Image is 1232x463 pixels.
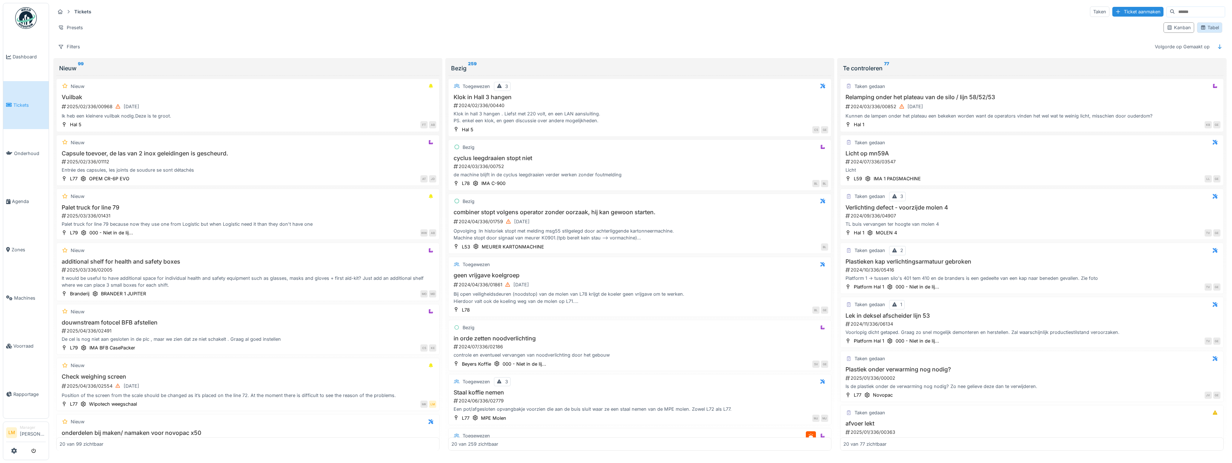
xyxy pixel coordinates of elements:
div: BL [821,243,828,251]
div: Nieuw [59,64,437,72]
div: GE [1213,175,1220,182]
h3: combiner stopt volgens operator zonder oorzaak, hij kan gewoon starten. [451,209,828,216]
div: Nieuw [71,308,84,315]
div: Toegewezen [463,378,490,385]
div: Toegewezen [463,261,490,268]
div: 2025/02/336/01112 [61,158,436,165]
div: 2024/09/336/04907 [845,212,1220,219]
div: MJ [812,415,820,422]
div: Nieuw [71,418,84,425]
div: Ik heb een kleinere vuilbak nodig.Deze is te groot. [59,113,436,119]
span: Rapportage [13,391,46,398]
div: Taken gedaan [855,409,885,416]
div: MPE Molen [481,415,506,422]
div: MD [429,290,436,297]
div: IMA C-900 [481,180,505,187]
div: Klok in hall 3 hangen . Liefst met 220 volt, en een LAN aansluiting. PS. enkel een klok, en geen ... [451,110,828,124]
div: Taken gedaan [855,247,885,254]
div: 2024/02/336/00440 [453,102,828,109]
h3: geen vrijgave koelgroep [451,272,828,279]
div: 2 [900,247,903,254]
div: de machine blijft in de cyclus leegdraaien verder werken zonder foutmelding [451,171,828,178]
div: 2024/07/336/02186 [453,343,828,350]
div: [DATE] [124,383,139,389]
div: Ticket aanmaken [1112,7,1163,17]
div: Toegewezen [463,432,490,439]
div: Branderij [70,290,89,297]
div: L59 [854,175,862,182]
div: 1 [900,301,902,308]
span: Voorraad [13,343,46,349]
div: L77 [854,392,861,398]
h3: Lek in deksel afscheider lijn 53 [843,312,1220,319]
h3: onderdelen bij maken/ namaken voor novopac x50 [59,429,436,436]
h3: Staal koffie nemen [451,389,828,396]
div: [DATE] [124,103,139,110]
div: [DATE] [513,281,529,288]
div: TV [1205,283,1212,291]
div: MOLEN 4 [876,229,897,236]
a: Machines [3,274,49,322]
span: Agenda [12,198,46,205]
div: Platform 1 -> tussen silo's 401 tem 410 en de branders is een gedeelte van een kap naar beneden g... [843,275,1220,282]
h3: in orde zetten noodverlichting [451,335,828,342]
div: GE [1213,392,1220,399]
div: 2025/04/336/02491 [61,327,436,334]
div: Bezig [463,198,474,205]
div: Nieuw [71,139,84,146]
div: BL [812,307,820,314]
div: 2025/03/336/01431 [61,212,436,219]
div: KB [1205,121,1212,128]
div: Nieuw [71,83,84,90]
a: Onderhoud [3,129,49,177]
div: 2024/04/336/01759 [453,217,828,226]
div: afvoer wasbak lekt [843,437,1220,444]
div: IMA BFB CasePacker [89,344,135,351]
div: L53 [462,243,470,250]
div: [DATE] [908,103,923,110]
div: FT [420,121,428,128]
div: 000 - Niet in de lij... [89,229,133,236]
div: OPEM CR-6P EVO [89,175,129,182]
div: Opvolging :In historiek stopt met melding msg55 stilgelegd door achterliggende kartonneermachine.... [451,228,828,241]
sup: 77 [884,64,889,72]
div: CS [420,344,428,352]
h3: Capsule toevoer, de las van 2 inox geleidingen is gescheurd. [59,150,436,157]
div: MK [420,401,428,408]
div: Hal 1 [854,229,864,236]
div: GE [821,361,828,368]
div: L77 [462,415,469,422]
div: Volgorde op Gemaakt op [1152,41,1213,52]
div: Taken gedaan [855,139,885,146]
div: MO [420,290,428,297]
div: 2025/01/336/00002 [845,375,1220,382]
h3: Klok in Hall 3 hangen [451,94,828,101]
div: Position of the screen from the scale should be changed as it’s placed on the line 72. At the mom... [59,392,436,399]
h3: Plastieken kap verlichtingsarmatuur gebroken [843,258,1220,265]
div: GE [1213,121,1220,128]
div: 2025/02/336/00968 [61,102,436,111]
div: GE [821,307,828,314]
div: BRANDER 1 JUPITER [101,290,146,297]
h3: cyclus leegdraaien stopt niet [451,155,828,162]
div: Presets [55,22,86,33]
h3: Verlichting defect - voorzijde molen 4 [843,204,1220,211]
a: Rapportage [3,370,49,419]
a: Dashboard [3,33,49,81]
div: Entrée des capsules, les joints de soudure se sont détachés [59,167,436,173]
div: 2024/03/336/00752 [453,163,828,170]
div: De cel is nog niet aan gesloten in de plc , maar we zien dat ze niet schakelt . Graag al goed ins... [59,336,436,343]
div: AB [429,229,436,237]
h3: afvoer lekt [843,420,1220,427]
h3: Relamping onder het plateau van de silo / lijn 58/52/53 [843,94,1220,101]
div: 2024/10/336/05416 [845,266,1220,273]
div: 000 - Niet in de lij... [896,283,939,290]
div: L78 [462,307,470,313]
div: L77 [70,175,78,182]
div: Licht [843,167,1220,173]
h3: Licht op mn59A [843,150,1220,157]
div: TL buis vervangen ter hoogte van molen 4 [843,221,1220,228]
div: Nieuw [71,362,84,369]
div: Kunnen de lampen onder het plateau een bekeken worden want de operators vinden het wel wat te wei... [843,113,1220,119]
a: Agenda [3,177,49,226]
